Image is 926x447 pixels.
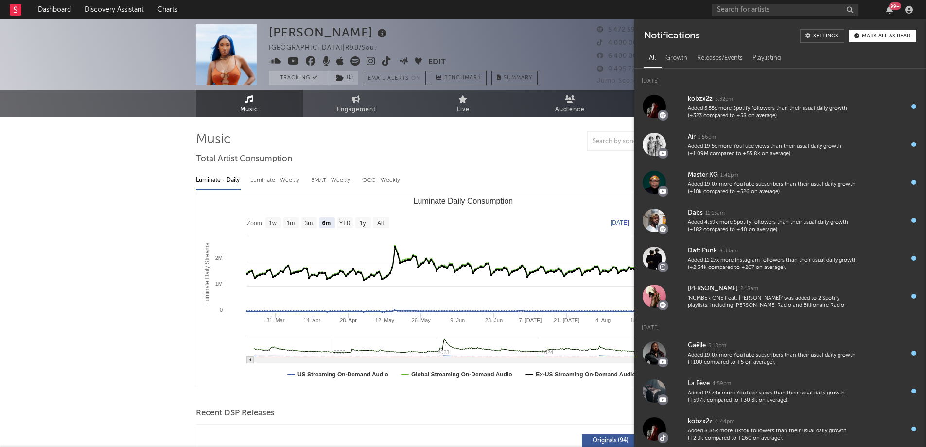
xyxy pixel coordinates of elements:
div: Added 5.55x more Spotify followers than their usual daily growth (+323 compared to +58 on average). [688,105,859,120]
div: 1:56pm [698,134,716,141]
a: Air1:56pmAdded 19.5x more YouTube views than their usual daily growth (+1.09M compared to +55.8k ... [634,125,926,163]
div: kobzx2z [688,93,713,105]
div: [GEOGRAPHIC_DATA] | R&B/Soul [269,42,387,54]
div: BMAT - Weekly [311,172,352,189]
div: 11:15am [705,210,725,217]
text: 12. May [375,317,394,323]
a: Daft Punk8:33amAdded 11.27x more Instagram followers than their usual daily growth (+2.34k compar... [634,239,926,277]
div: Master KG [688,169,718,181]
a: Music [196,90,303,117]
svg: Luminate Daily Consumption [196,193,730,388]
div: Notifications [644,29,700,43]
div: Air [688,131,696,143]
a: kobzx2z5:32pmAdded 5.55x more Spotify followers than their usual daily growth (+323 compared to +... [634,88,926,125]
input: Search by song name or URL [588,138,690,145]
div: Added 19.74x more YouTube views than their usual daily growth (+597k compared to +30.3k on average). [688,390,859,405]
text: 26. May [411,317,431,323]
div: Releases/Events [692,50,748,67]
text: [DATE] [611,219,629,226]
text: Luminate Daily Consumption [413,197,513,205]
div: kobzx2z [688,416,713,428]
text: 1m [286,220,295,227]
div: Growth [661,50,692,67]
text: 1M [215,281,222,286]
div: Added 19.0x more YouTube subscribers than their usual daily growth (+10k compared to +526 on aver... [688,181,859,196]
text: 28. Apr [340,317,357,323]
button: Tracking [269,71,330,85]
a: Live [410,90,517,117]
span: Jump Score: 72.0 [597,78,654,84]
text: 23. Jun [485,317,502,323]
a: La Fève4:59pmAdded 19.74x more YouTube views than their usual daily growth (+597k compared to +30... [634,372,926,410]
a: Engagement [303,90,410,117]
span: Summary [504,75,532,81]
a: Playlists/Charts [624,90,731,117]
div: 4:59pm [712,380,731,388]
a: Benchmark [431,71,487,85]
text: 7. [DATE] [519,317,542,323]
span: Total Artist Consumption [196,153,292,165]
div: [DATE] [634,315,926,334]
text: 18. Aug [630,317,648,323]
div: 8:33am [719,248,738,255]
span: Originals ( 94 ) [588,438,633,444]
text: Ex-US Streaming On-Demand Audio [536,371,636,378]
text: Global Streaming On-Demand Audio [411,371,512,378]
text: 2M [215,255,222,261]
div: 5:32pm [715,96,733,103]
a: [PERSON_NAME]2:18am'NUMBER ONE (feat. [PERSON_NAME])' was added to 2 Spotify playlists, including... [634,277,926,315]
text: 1y [359,220,366,227]
span: 9 495 728 Monthly Listeners [597,66,699,72]
div: Added 4.59x more Spotify followers than their usual daily growth (+182 compared to +40 on average). [688,219,859,234]
text: US Streaming On-Demand Audio [297,371,388,378]
a: Gaëlle5:18pmAdded 19.0x more YouTube subscribers than their usual daily growth (+100 compared to ... [634,334,926,372]
span: Music [240,104,258,116]
text: Zoom [247,220,262,227]
button: Edit [428,56,446,69]
input: Search for artists [712,4,858,16]
span: Audience [555,104,585,116]
div: Added 19.0x more YouTube subscribers than their usual daily growth (+100 compared to +5 on average). [688,352,859,367]
div: La Fève [688,378,710,390]
div: OCC - Weekly [362,172,401,189]
em: On [411,76,420,81]
div: 5:18pm [708,342,726,350]
div: Playlisting [748,50,786,67]
text: All [377,220,383,227]
div: Gaëlle [688,340,706,352]
text: 31. Mar [266,317,285,323]
span: ( 1 ) [330,71,358,85]
div: Luminate - Daily [196,172,241,189]
text: Luminate Daily Streams [203,243,210,304]
button: 99+ [886,6,893,14]
div: 4:44pm [715,418,734,426]
text: YTD [339,220,350,227]
span: Live [457,104,470,116]
div: 'NUMBER ONE (feat. [PERSON_NAME])' was added to 2 Spotify playlists, including [PERSON_NAME] Radi... [688,295,859,310]
div: Added 19.5x more YouTube views than their usual daily growth (+1.09M compared to +55.8k on average). [688,143,859,158]
div: 2:18am [740,286,758,293]
span: Recent DSP Releases [196,408,275,419]
a: Dabs11:15amAdded 4.59x more Spotify followers than their usual daily growth (+182 compared to +40... [634,201,926,239]
div: Added 8.85x more Tiktok followers than their usual daily growth (+2.3k compared to +260 on average). [688,428,859,443]
button: Summary [491,71,538,85]
div: 1:42pm [720,172,738,179]
a: Master KG1:42pmAdded 19.0x more YouTube subscribers than their usual daily growth (+10k compared ... [634,163,926,201]
div: [PERSON_NAME] [688,283,738,295]
button: Originals(94) [582,434,647,447]
text: 3m [304,220,313,227]
div: Daft Punk [688,245,717,257]
button: Email AlertsOn [363,71,426,85]
div: Added 11.27x more Instagram followers than their usual daily growth (+2.34k compared to +207 on a... [688,257,859,272]
a: Settings [800,29,844,43]
span: Benchmark [444,72,481,84]
span: Engagement [337,104,376,116]
button: Mark all as read [849,30,916,42]
text: 4. Aug [595,317,611,323]
text: 21. [DATE] [554,317,579,323]
div: Settings [813,34,838,39]
div: 99 + [889,2,901,10]
a: Audience [517,90,624,117]
div: Dabs [688,207,703,219]
span: 6 400 000 [597,53,642,59]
